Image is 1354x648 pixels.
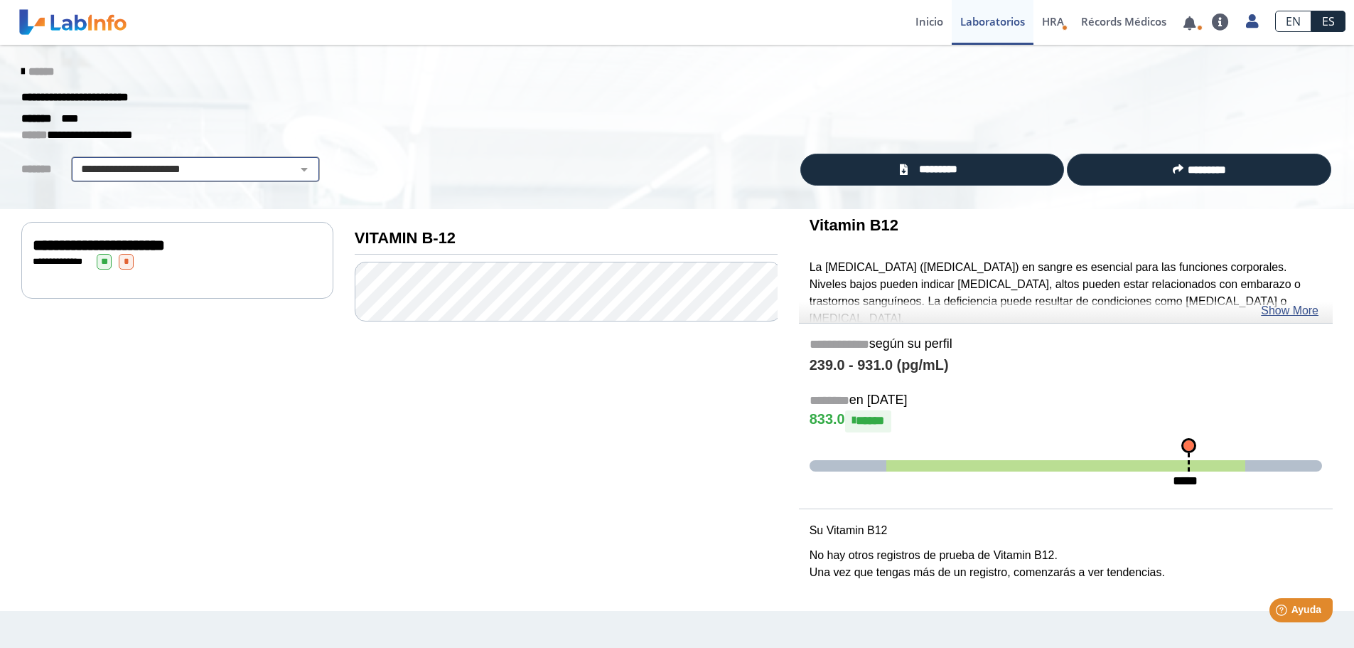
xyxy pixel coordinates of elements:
a: EN [1275,11,1311,32]
a: ES [1311,11,1345,32]
h5: según su perfil [810,336,1322,353]
p: Su Vitamin B12 [810,522,1322,539]
p: La [MEDICAL_DATA] ([MEDICAL_DATA]) en sangre es esencial para las funciones corporales. Niveles b... [810,259,1322,327]
span: HRA [1042,14,1064,28]
h5: en [DATE] [810,393,1322,409]
b: VITAMIN B-12 [355,229,456,247]
p: No hay otros registros de prueba de Vitamin B12. Una vez que tengas más de un registro, comenzará... [810,547,1322,581]
a: Show More [1261,302,1318,319]
b: Vitamin B12 [810,216,898,234]
h4: 239.0 - 931.0 (pg/mL) [810,357,1322,374]
h4: 833.0 [810,410,1322,432]
iframe: Help widget launcher [1227,593,1338,632]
